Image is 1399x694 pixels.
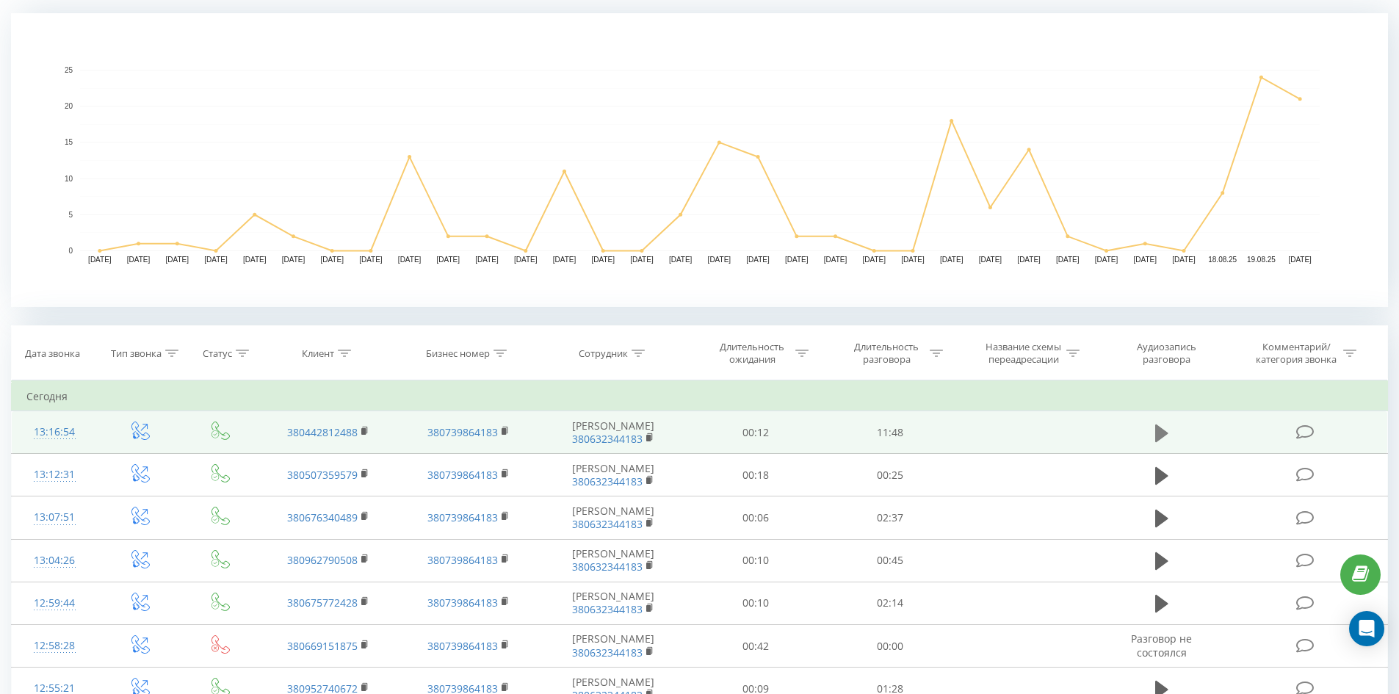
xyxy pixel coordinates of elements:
a: 380442812488 [287,425,358,439]
div: 13:12:31 [26,460,83,489]
td: [PERSON_NAME] [538,582,689,624]
text: [DATE] [1056,256,1080,264]
td: [PERSON_NAME] [538,539,689,582]
td: 02:14 [823,582,958,624]
text: [DATE] [1095,256,1118,264]
td: 00:25 [823,454,958,496]
text: [DATE] [243,256,267,264]
text: [DATE] [282,256,306,264]
text: 25 [65,66,73,74]
span: Разговор не состоялся [1131,632,1192,659]
text: 20 [65,102,73,110]
a: 380739864183 [427,639,498,653]
td: [PERSON_NAME] [538,454,689,496]
div: Длительность разговора [847,341,926,366]
a: 380739864183 [427,553,498,567]
td: [PERSON_NAME] [538,625,689,668]
text: 18.08.25 [1208,256,1237,264]
text: [DATE] [901,256,925,264]
div: Название схемы переадресации [984,341,1063,366]
div: 13:16:54 [26,418,83,447]
text: [DATE] [320,256,344,264]
div: Комментарий/категория звонка [1254,341,1340,366]
text: 0 [68,247,73,255]
text: [DATE] [475,256,499,264]
td: Сегодня [12,382,1388,411]
td: 11:48 [823,411,958,454]
a: 380675772428 [287,596,358,610]
div: 13:04:26 [26,546,83,575]
td: 02:37 [823,496,958,539]
text: [DATE] [1172,256,1196,264]
div: Бизнес номер [426,347,490,360]
text: [DATE] [708,256,731,264]
text: [DATE] [862,256,886,264]
text: [DATE] [1134,256,1157,264]
div: Дата звонка [25,347,80,360]
div: 12:58:28 [26,632,83,660]
td: [PERSON_NAME] [538,496,689,539]
div: 13:07:51 [26,503,83,532]
div: Тип звонка [111,347,162,360]
a: 380632344183 [572,432,643,446]
text: [DATE] [553,256,576,264]
td: 00:12 [689,411,823,454]
a: 380669151875 [287,639,358,653]
text: 19.08.25 [1247,256,1276,264]
text: [DATE] [204,256,228,264]
a: 380632344183 [572,560,643,574]
text: [DATE] [166,256,189,264]
td: 00:18 [689,454,823,496]
a: 380632344183 [572,646,643,659]
td: [PERSON_NAME] [538,411,689,454]
td: 00:06 [689,496,823,539]
a: 380507359579 [287,468,358,482]
a: 380739864183 [427,425,498,439]
a: 380632344183 [572,474,643,488]
div: 12:59:44 [26,589,83,618]
a: 380962790508 [287,553,358,567]
div: Аудиозапись разговора [1118,341,1214,366]
text: [DATE] [88,256,112,264]
text: 15 [65,139,73,147]
a: 380739864183 [427,596,498,610]
td: 00:45 [823,539,958,582]
td: 00:00 [823,625,958,668]
text: [DATE] [514,256,538,264]
text: [DATE] [591,256,615,264]
div: Длительность ожидания [713,341,792,366]
text: [DATE] [359,256,383,264]
div: Open Intercom Messenger [1349,611,1384,646]
text: [DATE] [127,256,151,264]
text: [DATE] [1017,256,1041,264]
a: 380739864183 [427,510,498,524]
text: 10 [65,175,73,183]
text: [DATE] [785,256,809,264]
td: 00:10 [689,539,823,582]
div: Статус [203,347,232,360]
text: [DATE] [940,256,964,264]
text: [DATE] [979,256,1002,264]
td: 00:10 [689,582,823,624]
text: [DATE] [669,256,693,264]
text: 5 [68,211,73,219]
text: [DATE] [1288,256,1312,264]
text: [DATE] [398,256,422,264]
td: 00:42 [689,625,823,668]
a: 380739864183 [427,468,498,482]
text: [DATE] [746,256,770,264]
div: Сотрудник [579,347,628,360]
div: Клиент [302,347,334,360]
text: [DATE] [824,256,847,264]
a: 380632344183 [572,517,643,531]
svg: A chart. [11,13,1388,307]
text: [DATE] [437,256,460,264]
a: 380676340489 [287,510,358,524]
a: 380632344183 [572,602,643,616]
text: [DATE] [630,256,654,264]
